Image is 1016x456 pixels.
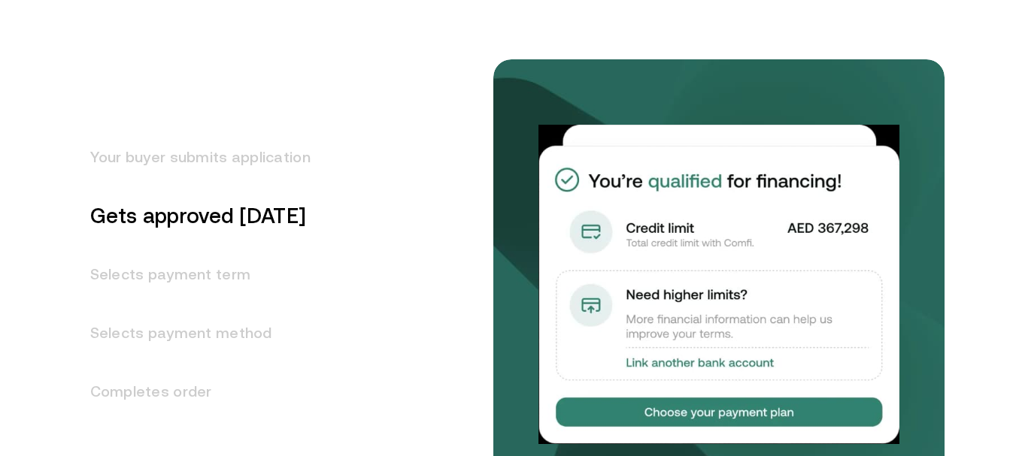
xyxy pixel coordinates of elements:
img: Gets approved in 1 day [538,125,899,444]
h3: Selects payment method [72,303,311,362]
h3: Completes order [72,362,311,421]
h3: Gets approved [DATE] [72,186,311,245]
h3: Your buyer submits application [72,128,311,186]
h3: Selects payment term [72,245,311,303]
